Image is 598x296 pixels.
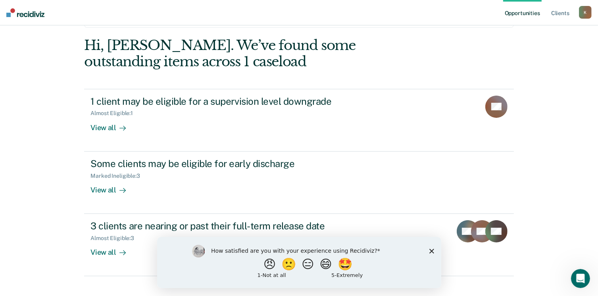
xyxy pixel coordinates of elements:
div: View all [90,117,135,132]
button: K [579,6,592,19]
iframe: Survey by Kim from Recidiviz [157,237,441,288]
div: Marked Ineligible : 3 [90,173,146,179]
a: Some clients may be eligible for early dischargeMarked Ineligible:3View all [84,152,513,214]
div: View all [90,179,135,194]
div: Some clients may be eligible for early discharge [90,158,369,169]
div: View all [90,242,135,257]
div: Hi, [PERSON_NAME]. We’ve found some outstanding items across 1 caseload [84,37,428,70]
div: Almost Eligible : 3 [90,235,140,242]
a: 1 client may be eligible for a supervision level downgradeAlmost Eligible:1View all [84,89,513,152]
div: Almost Eligible : 1 [90,110,139,117]
div: 1 client may be eligible for a supervision level downgrade [90,96,369,107]
img: Recidiviz [6,8,44,17]
iframe: Intercom live chat [571,269,590,288]
a: 3 clients are nearing or past their full-term release dateAlmost Eligible:3View all [84,214,513,276]
div: 3 clients are nearing or past their full-term release date [90,220,369,232]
